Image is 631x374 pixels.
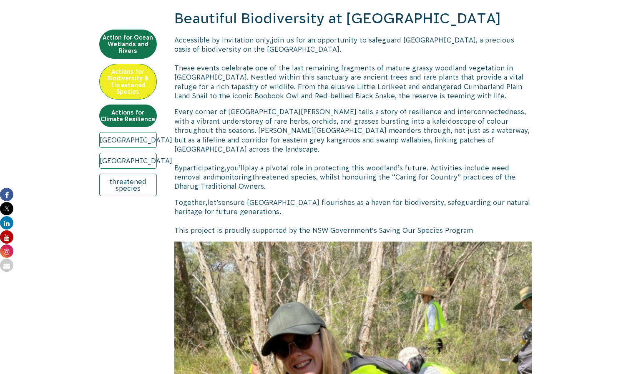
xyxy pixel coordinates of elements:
[99,64,157,100] a: Actions for Biodiversity & Threatened Species
[174,164,183,172] span: By
[174,227,473,234] span: This project is proudly supported by the NSW Government’s Saving Our Species Program
[99,132,157,148] a: [GEOGRAPHIC_DATA]
[174,164,509,181] span: play a pivotal role in protecting this woodland’s future. Activities include weed removal and
[174,108,530,153] span: Every corner of [GEOGRAPHIC_DATA][PERSON_NAME] tells a story of resilience and interconnectedness...
[183,164,225,172] span: participating
[99,30,157,59] a: Action for Ocean Wetlands and Rivers
[174,36,514,53] span: join us for an opportunity to safeguard [GEOGRAPHIC_DATA], a precious oasis of biodiversity on th...
[215,173,252,181] span: monitoring
[225,164,226,172] span: ,
[174,64,523,100] span: These events celebrate one of the last remaining fragments of mature grassy woodland vegetation i...
[174,9,532,29] h2: Beautiful Biodiversity at [GEOGRAPHIC_DATA]
[99,153,157,169] a: [GEOGRAPHIC_DATA]
[226,164,245,172] span: you’ll
[99,105,157,127] a: Actions for Climate Resilience
[174,36,272,44] span: Accessible by invitation only,
[207,199,221,206] span: let’s
[99,174,157,196] a: threatened species
[174,199,530,215] span: ensure [GEOGRAPHIC_DATA] flourishes as a haven for biodiversity, safeguarding our natural heritag...
[174,199,207,206] span: Together,
[174,173,515,190] span: threatened species, whilst honouring the “Caring for Country” practices of the Dharug Traditional...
